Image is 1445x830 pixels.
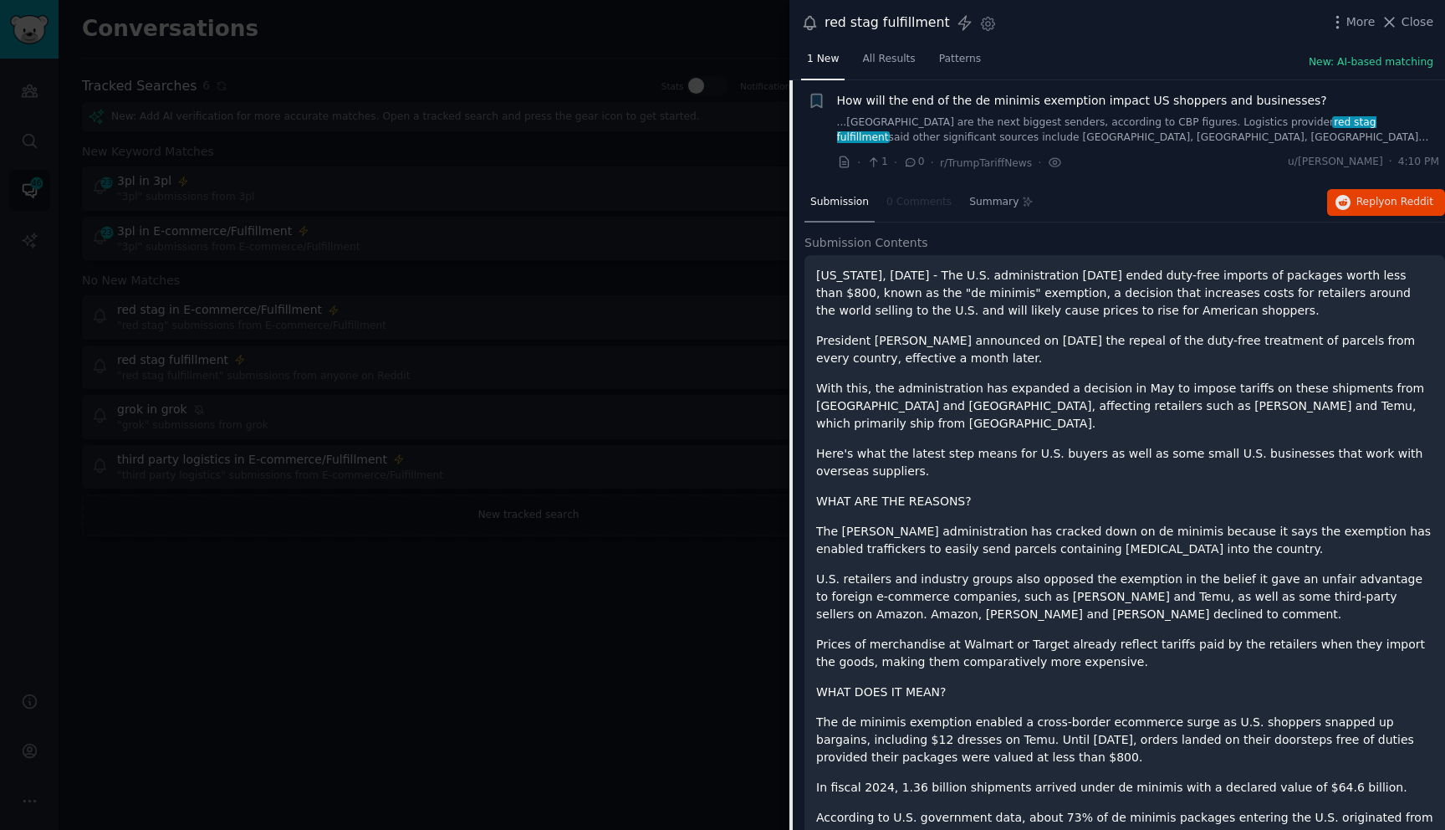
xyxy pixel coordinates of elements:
span: 0 [903,155,924,170]
p: WHAT ARE THE REASONS? [816,493,1433,510]
span: 1 [866,155,887,170]
span: r/TrumpTariffNews [940,157,1032,169]
p: The de minimis exemption enabled a cross-border ecommerce surge as U.S. shoppers snapped up barga... [816,714,1433,766]
span: Submission Contents [804,234,928,252]
div: red stag fulfillment [825,13,950,33]
p: WHAT DOES IT MEAN? [816,684,1433,701]
p: [US_STATE], [DATE] - The U.S. administration [DATE] ended duty-free imports of packages worth les... [816,267,1433,320]
p: President [PERSON_NAME] announced on [DATE] the repeal of the duty-free treatment of parcels from... [816,332,1433,367]
p: U.S. retailers and industry groups also opposed the exemption in the belief it gave an unfair adv... [816,571,1433,623]
span: All Results [862,52,915,67]
a: How will the end of the de minimis exemption impact US shoppers and businesses? [837,92,1327,110]
span: Patterns [939,52,981,67]
button: Close [1381,13,1433,31]
a: 1 New [801,46,845,80]
span: Summary [969,195,1019,210]
p: In fiscal 2024, 1.36 billion shipments arrived under de minimis with a declared value of $64.6 bi... [816,779,1433,797]
span: More [1346,13,1376,31]
a: ...[GEOGRAPHIC_DATA] are the next biggest senders, according to CBP figures. Logistics providerre... [837,115,1440,145]
span: 1 New [807,52,839,67]
a: Patterns [933,46,987,80]
span: red stag fulfillment [837,116,1376,143]
span: · [931,154,934,172]
span: · [1038,154,1041,172]
p: With this, the administration has expanded a decision in May to impose tariffs on these shipments... [816,380,1433,433]
span: on Reddit [1385,196,1433,207]
p: Here's what the latest step means for U.S. buyers as well as some small U.S. businesses that work... [816,445,1433,480]
span: · [1389,155,1392,170]
a: All Results [856,46,921,80]
button: New: AI-based matching [1309,55,1433,70]
p: Prices of merchandise at Walmart or Target already reflect tariffs paid by the retailers when the... [816,636,1433,671]
span: Reply [1356,195,1433,210]
p: The [PERSON_NAME] administration has cracked down on de minimis because it says the exemption has... [816,523,1433,558]
button: More [1329,13,1376,31]
span: Close [1402,13,1433,31]
button: Replyon Reddit [1327,189,1445,216]
span: · [894,154,897,172]
span: 4:10 PM [1398,155,1439,170]
span: · [857,154,860,172]
span: Submission [810,195,869,210]
span: u/[PERSON_NAME] [1288,155,1383,170]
